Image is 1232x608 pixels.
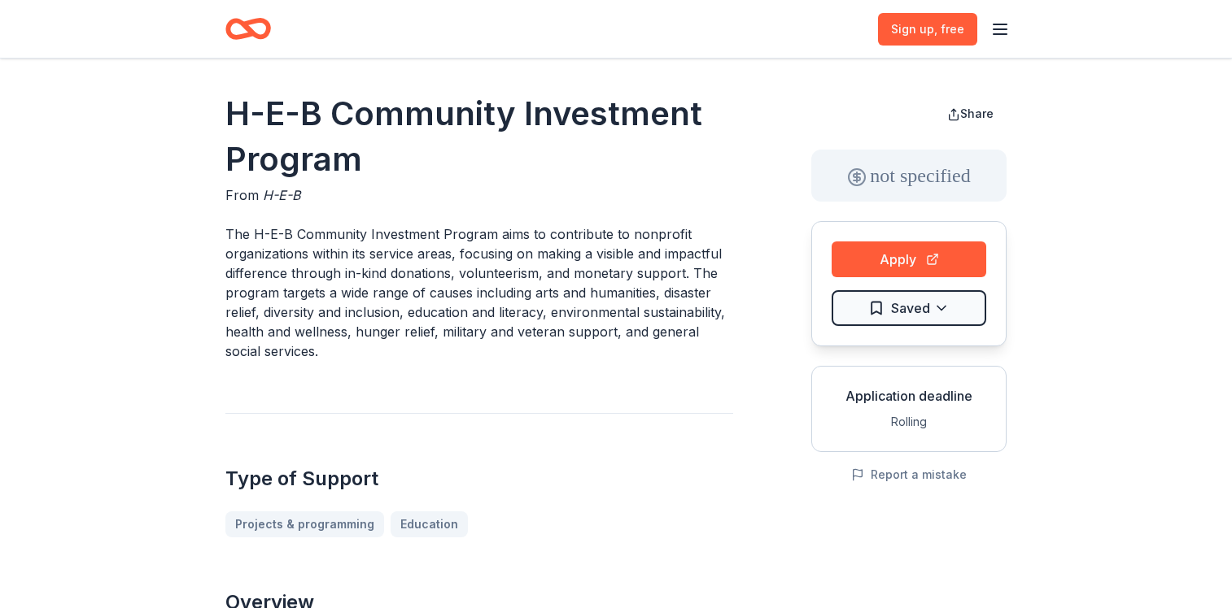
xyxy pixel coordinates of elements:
[934,98,1007,130] button: Share
[891,20,964,39] span: Sign up
[225,466,733,492] h2: Type of Support
[225,224,733,361] p: The H-E-B Community Investment Program aims to contribute to nonprofit organizations within its s...
[811,150,1007,202] div: not specified
[825,386,993,406] div: Application deadline
[832,241,986,277] button: Apply
[891,297,930,319] span: Saved
[960,106,994,120] span: Share
[934,22,964,36] span: , free
[825,412,993,432] div: Rolling
[851,465,967,484] button: Report a mistake
[263,187,300,203] span: H-E-B
[832,290,986,326] button: Saved
[225,91,733,182] h1: H-E-B Community Investment Program
[225,10,271,48] a: Home
[878,13,977,46] a: Sign up, free
[225,185,733,205] div: From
